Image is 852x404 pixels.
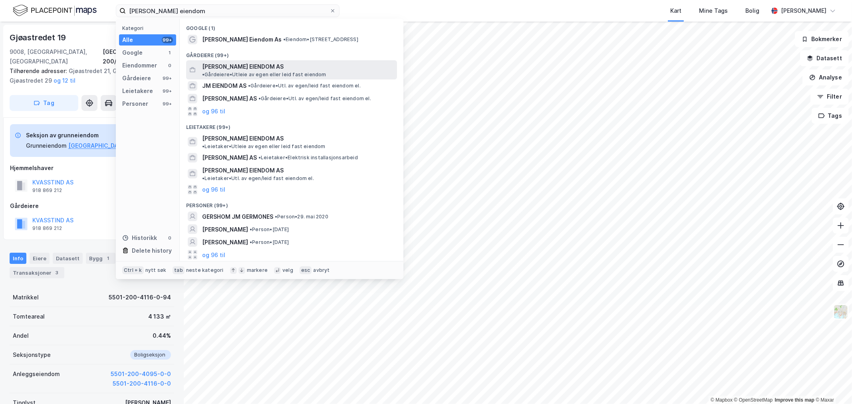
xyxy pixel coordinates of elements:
div: Personer [122,99,148,109]
div: Gjøastredet 19 [10,31,68,44]
span: Gårdeiere • Utl. av egen/leid fast eiendom el. [258,95,371,102]
span: [PERSON_NAME] EIENDOM AS [202,134,284,143]
div: Mine Tags [699,6,728,16]
div: Tomteareal [13,312,45,321]
div: nytt søk [145,267,167,273]
div: avbryt [313,267,330,273]
button: og 96 til [202,185,225,194]
img: logo.f888ab2527a4732fd821a326f86c7f29.svg [13,4,97,18]
div: neste kategori [186,267,224,273]
div: 99+ [162,88,173,94]
div: Bolig [745,6,759,16]
div: Ctrl + k [122,266,144,274]
div: 918 869 212 [32,225,62,232]
div: 0 [167,62,173,69]
span: • [258,95,261,101]
div: 99+ [162,75,173,81]
div: Info [10,253,26,264]
button: og 96 til [202,107,225,116]
span: [PERSON_NAME] [202,238,248,247]
span: Leietaker • Utleie av egen eller leid fast eiendom [202,143,326,150]
span: [PERSON_NAME] EIENDOM AS [202,166,284,175]
button: 5501-200-4095-0-0 [111,369,171,379]
div: 0.44% [153,331,171,341]
div: Google [122,48,143,57]
span: Person • [DATE] [250,239,289,246]
div: 1 [104,254,112,262]
span: • [258,154,261,160]
div: 918 869 212 [32,187,62,194]
button: Tags [812,108,849,124]
span: • [250,239,252,245]
div: 99+ [162,101,173,107]
button: Analyse [802,69,849,85]
span: • [202,71,205,77]
div: 3 [53,269,61,277]
div: Historikk [122,233,157,243]
span: Tilhørende adresser: [10,67,69,74]
button: Bokmerker [795,31,849,47]
span: [PERSON_NAME] EIENDOM AS [202,62,284,71]
iframe: Chat Widget [812,366,852,404]
span: • [283,36,286,42]
button: Datasett [800,50,849,66]
a: OpenStreetMap [734,397,773,403]
a: Mapbox [711,397,733,403]
span: • [275,214,277,220]
div: Bygg [86,253,115,264]
span: Leietaker • Elektrisk installasjonsarbeid [258,154,358,161]
div: Kart [670,6,681,16]
div: Leietakere [122,86,153,96]
span: [PERSON_NAME] AS [202,94,257,103]
div: Transaksjoner [10,267,64,278]
div: Gårdeiere (99+) [180,46,403,60]
div: 5501-200-4116-0-94 [109,293,171,302]
div: esc [300,266,312,274]
div: Delete history [132,246,172,255]
div: Eiere [30,253,50,264]
span: Gårdeiere • Utl. av egen/leid fast eiendom el. [248,83,361,89]
div: tab [173,266,185,274]
div: Anleggseiendom [13,369,60,379]
div: Matrikkel [13,293,39,302]
span: Leietaker • Utl. av egen/leid fast eiendom el. [202,175,314,182]
div: [PERSON_NAME] [781,6,826,16]
div: Gjøastredet 21, Gjøastredet 23, Gjøastredet 29 [10,66,168,85]
div: 99+ [162,37,173,43]
span: Person • 29. mai 2020 [275,214,328,220]
button: Tag [10,95,78,111]
span: Person • [DATE] [250,226,289,233]
div: Google (1) [180,19,403,33]
span: [PERSON_NAME] AS [202,153,257,162]
span: JM EIENDOM AS [202,81,246,91]
div: Eiendommer [122,61,157,70]
a: Improve this map [775,397,814,403]
div: Andel [13,331,29,341]
div: 0 [167,235,173,241]
div: 9008, [GEOGRAPHIC_DATA], [GEOGRAPHIC_DATA] [10,47,103,66]
div: Alle [122,35,133,45]
div: Leietakere (99+) [180,118,403,132]
span: • [202,143,205,149]
div: Personer (99+) [180,196,403,210]
span: [PERSON_NAME] [202,225,248,234]
div: Hjemmelshaver [10,163,174,173]
div: [GEOGRAPHIC_DATA], 200/4116/0/94 [103,47,174,66]
span: • [248,83,250,89]
span: Gårdeiere • Utleie av egen eller leid fast eiendom [202,71,326,78]
div: Datasett [53,253,83,264]
div: 1 [167,50,173,56]
div: Kategori [122,25,176,31]
div: Seksjon av grunneiendom [26,131,157,140]
div: velg [282,267,293,273]
img: Z [833,304,848,319]
div: markere [247,267,268,273]
span: • [250,226,252,232]
span: GERSHOM JM GERMONES [202,212,273,222]
button: 5501-200-4116-0-0 [113,379,171,388]
input: Søk på adresse, matrikkel, gårdeiere, leietakere eller personer [126,5,330,17]
span: [PERSON_NAME] Eiendom As [202,35,282,44]
div: Seksjonstype [13,350,51,360]
span: • [202,175,205,181]
button: Filter [810,89,849,105]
